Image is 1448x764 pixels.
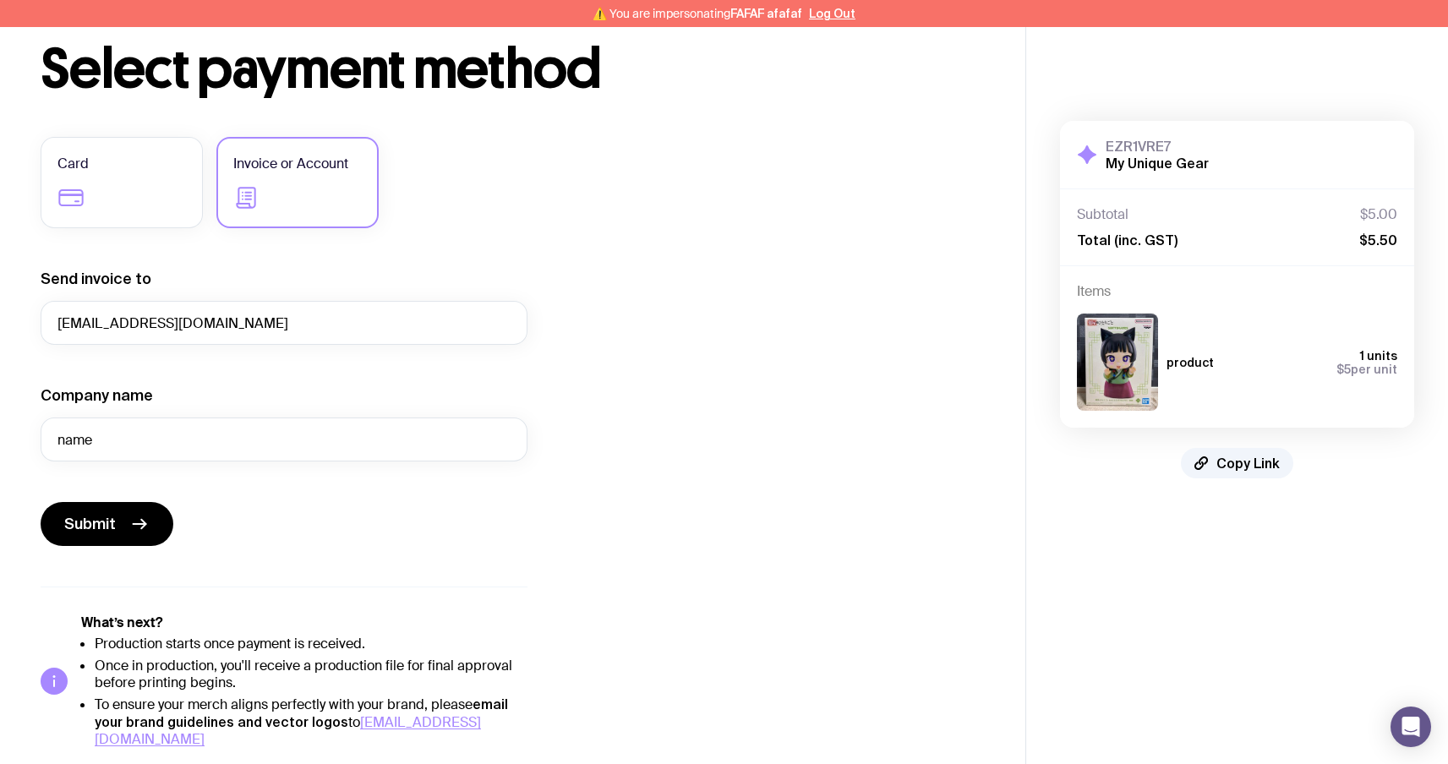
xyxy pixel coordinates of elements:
span: ⚠️ You are impersonating [593,7,802,20]
h4: Items [1077,283,1397,300]
h5: What’s next? [81,614,527,631]
label: Send invoice to [41,269,151,289]
button: Copy Link [1181,448,1293,478]
span: per unit [1336,363,1397,376]
span: Invoice or Account [233,154,348,174]
button: Log Out [809,7,855,20]
label: Company name [41,385,153,406]
a: [EMAIL_ADDRESS][DOMAIN_NAME] [95,713,481,748]
span: FAFAF afafaf [730,7,802,20]
span: $5 [1336,363,1351,376]
span: Total (inc. GST) [1077,232,1178,248]
span: Submit [64,514,116,534]
h1: Select payment method [41,42,985,96]
h3: EZR1VRE7 [1106,138,1209,155]
span: Copy Link [1216,455,1280,472]
li: Once in production, you'll receive a production file for final approval before printing begins. [95,658,527,691]
li: To ensure your merch aligns perfectly with your brand, please to [95,696,527,748]
div: Open Intercom Messenger [1391,707,1431,747]
input: accounts@company.com [41,301,527,345]
span: $5.00 [1360,206,1397,223]
h3: product [1167,356,1214,369]
li: Production starts once payment is received. [95,636,527,652]
h2: My Unique Gear [1106,155,1209,172]
span: Subtotal [1077,206,1128,223]
span: Card [57,154,89,174]
button: Submit [41,502,173,546]
span: $5.50 [1359,232,1397,248]
input: Your company name [41,417,527,461]
span: 1 units [1360,349,1397,363]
